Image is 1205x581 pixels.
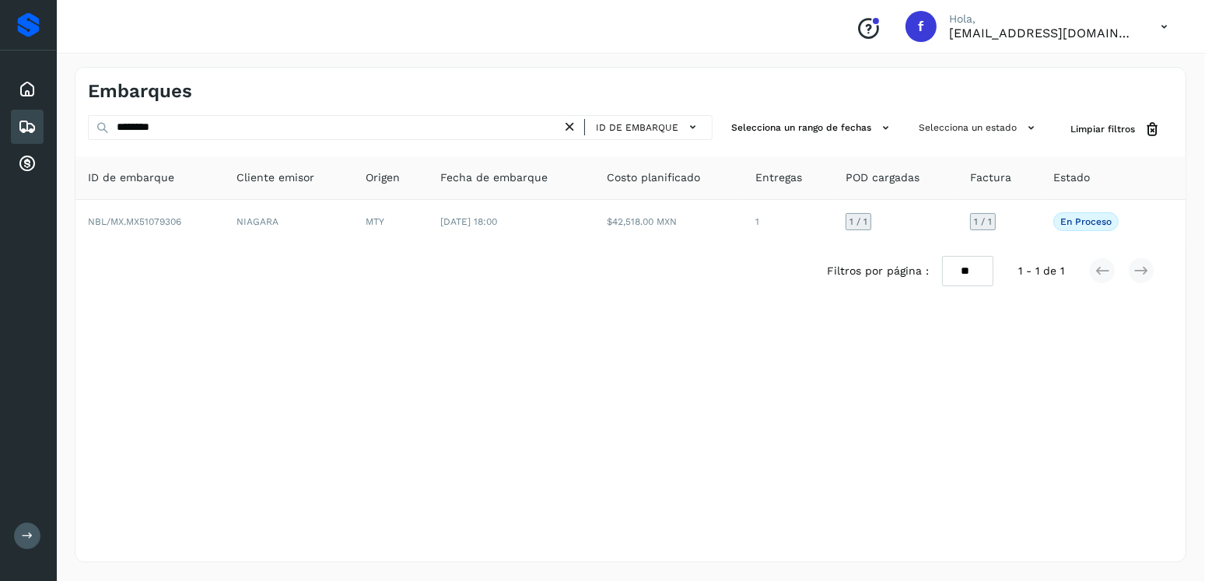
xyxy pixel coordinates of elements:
[594,200,743,243] td: $42,518.00 MXN
[11,147,44,181] div: Cuentas por cobrar
[1060,216,1112,227] p: En proceso
[596,121,678,135] span: ID de embarque
[88,80,192,103] h4: Embarques
[1070,122,1135,136] span: Limpiar filtros
[949,26,1136,40] p: facturacion@expresssanjavier.com
[846,170,920,186] span: POD cargadas
[1018,263,1064,279] span: 1 - 1 de 1
[236,170,314,186] span: Cliente emisor
[849,217,867,226] span: 1 / 1
[88,170,174,186] span: ID de embarque
[440,170,548,186] span: Fecha de embarque
[743,200,833,243] td: 1
[1053,170,1090,186] span: Estado
[949,12,1136,26] p: Hola,
[607,170,700,186] span: Costo planificado
[755,170,802,186] span: Entregas
[913,115,1046,141] button: Selecciona un estado
[970,170,1011,186] span: Factura
[828,263,930,279] span: Filtros por página :
[725,115,900,141] button: Selecciona un rango de fechas
[440,216,497,227] span: [DATE] 18:00
[1058,115,1173,144] button: Limpiar filtros
[11,72,44,107] div: Inicio
[353,200,428,243] td: MTY
[224,200,353,243] td: NIAGARA
[88,216,181,227] span: NBL/MX.MX51079306
[366,170,400,186] span: Origen
[591,116,706,138] button: ID de embarque
[11,110,44,144] div: Embarques
[974,217,992,226] span: 1 / 1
